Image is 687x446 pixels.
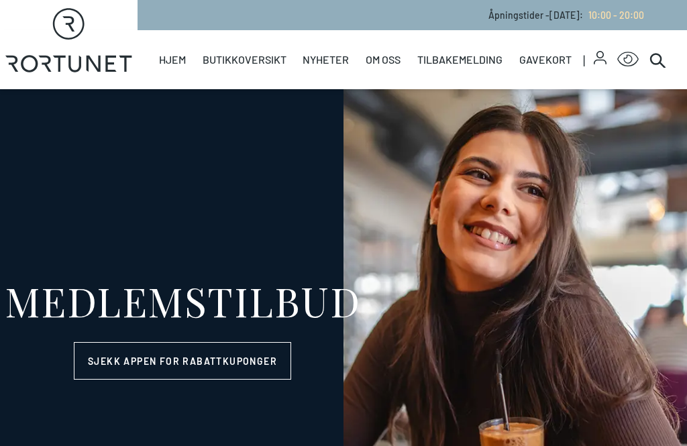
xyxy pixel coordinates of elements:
a: Nyheter [303,30,349,89]
a: Tilbakemelding [417,30,503,89]
a: Butikkoversikt [203,30,286,89]
span: | [583,30,594,89]
a: Gavekort [519,30,572,89]
div: MEDLEMSTILBUD [5,280,361,321]
a: 10:00 - 20:00 [583,9,644,21]
a: Sjekk appen for rabattkuponger [74,342,291,380]
span: 10:00 - 20:00 [588,9,644,21]
a: Om oss [366,30,401,89]
a: Hjem [159,30,186,89]
button: Open Accessibility Menu [617,49,639,70]
p: Åpningstider - [DATE] : [488,8,644,22]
